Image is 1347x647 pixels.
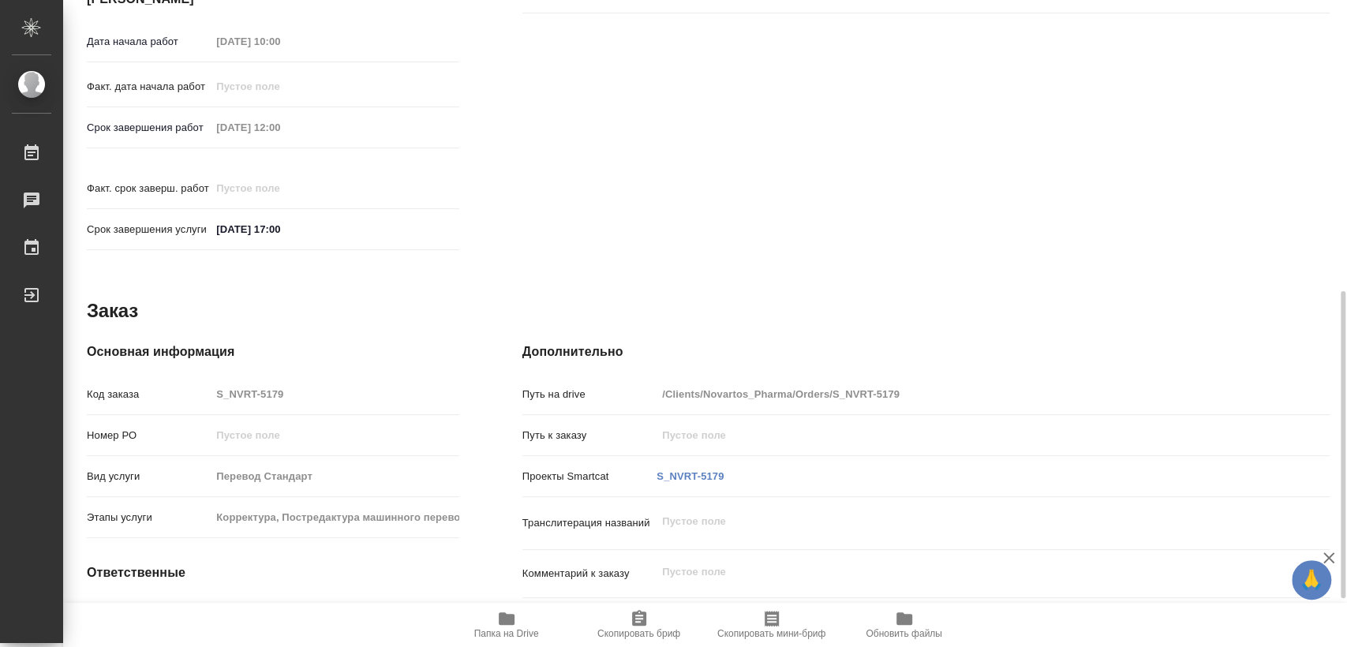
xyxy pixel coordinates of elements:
[87,563,459,582] h4: Ответственные
[211,424,458,447] input: Пустое поле
[87,120,211,136] p: Срок завершения работ
[87,342,459,361] h4: Основная информация
[657,383,1262,406] input: Пустое поле
[573,603,705,647] button: Скопировать бриф
[522,469,657,484] p: Проекты Smartcat
[87,469,211,484] p: Вид услуги
[705,603,838,647] button: Скопировать мини-бриф
[1292,560,1331,600] button: 🙏
[657,424,1262,447] input: Пустое поле
[838,603,971,647] button: Обновить файлы
[211,218,349,241] input: ✎ Введи что-нибудь
[657,470,724,482] a: S_NVRT-5179
[522,342,1330,361] h4: Дополнительно
[211,177,349,200] input: Пустое поле
[211,383,458,406] input: Пустое поле
[87,428,211,443] p: Номер РО
[87,222,211,237] p: Срок завершения услуги
[211,506,458,529] input: Пустое поле
[87,79,211,95] p: Факт. дата начала работ
[87,298,138,323] h2: Заказ
[87,510,211,525] p: Этапы услуги
[440,603,573,647] button: Папка на Drive
[87,181,211,196] p: Факт. срок заверш. работ
[522,515,657,531] p: Транслитерация названий
[717,628,825,639] span: Скопировать мини-бриф
[87,34,211,50] p: Дата начала работ
[522,566,657,582] p: Комментарий к заказу
[522,387,657,402] p: Путь на drive
[474,628,539,639] span: Папка на Drive
[1298,563,1325,597] span: 🙏
[211,75,349,98] input: Пустое поле
[522,428,657,443] p: Путь к заказу
[211,116,349,139] input: Пустое поле
[866,628,942,639] span: Обновить файлы
[211,30,349,53] input: Пустое поле
[597,628,680,639] span: Скопировать бриф
[211,465,458,488] input: Пустое поле
[87,387,211,402] p: Код заказа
